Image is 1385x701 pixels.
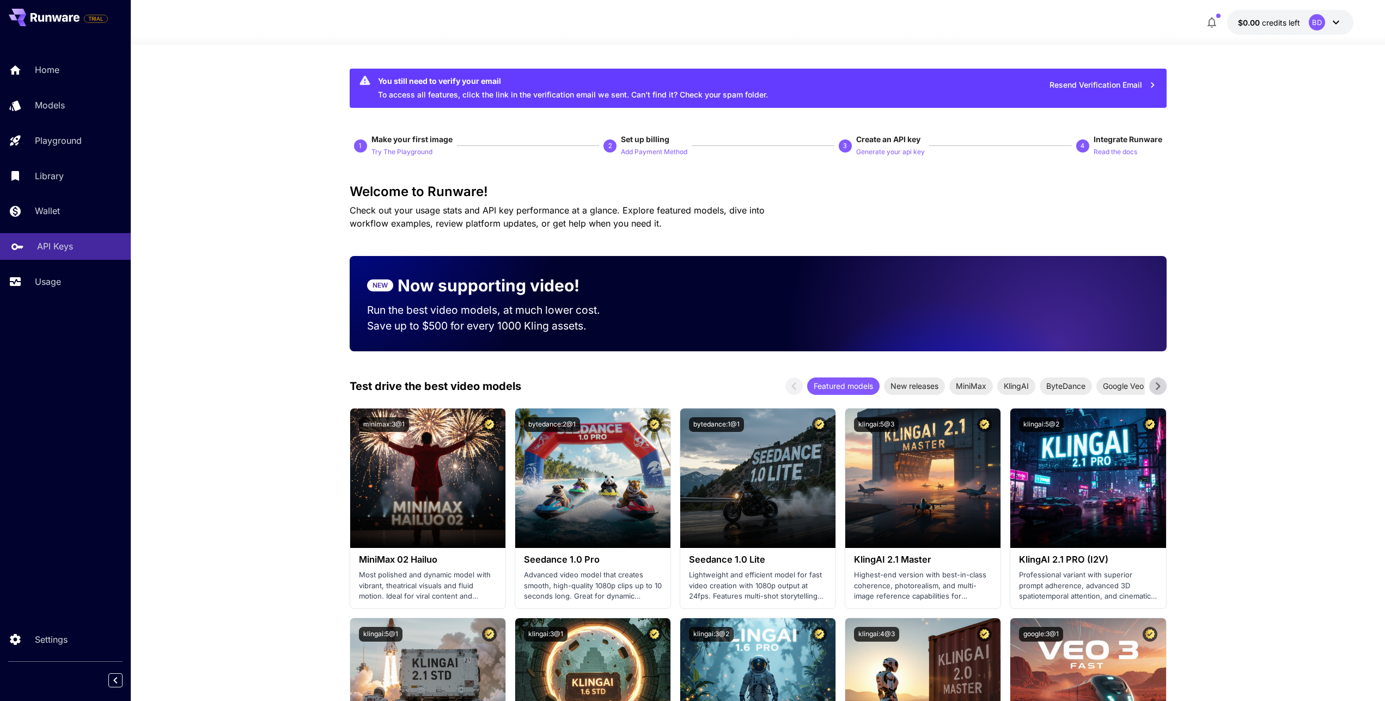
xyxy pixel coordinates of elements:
img: alt [680,409,835,548]
h3: Seedance 1.0 Lite [689,554,827,565]
p: Wallet [35,204,60,217]
p: API Keys [37,240,73,253]
button: minimax:3@1 [359,417,409,432]
img: alt [845,409,1000,548]
button: Certified Model – Vetted for best performance and includes a commercial license. [482,627,497,642]
button: $0.00BD [1227,10,1353,35]
span: Add your payment card to enable full platform functionality. [84,12,108,25]
button: klingai:5@3 [854,417,899,432]
button: Certified Model – Vetted for best performance and includes a commercial license. [647,417,662,432]
div: To access all features, click the link in the verification email we sent. Can’t find it? Check yo... [378,72,768,105]
span: Set up billing [621,135,669,144]
h3: KlingAI 2.1 PRO (I2V) [1019,554,1157,565]
span: Check out your usage stats and API key performance at a glance. Explore featured models, dive int... [350,205,765,229]
div: You still need to verify your email [378,75,768,87]
span: New releases [884,380,945,392]
button: Certified Model – Vetted for best performance and includes a commercial license. [812,627,827,642]
p: Professional variant with superior prompt adherence, advanced 3D spatiotemporal attention, and ci... [1019,570,1157,602]
p: Save up to $500 for every 1000 Kling assets. [367,318,621,334]
p: Lightweight and efficient model for fast video creation with 1080p output at 24fps. Features mult... [689,570,827,602]
p: PhotoMaker [157,236,194,243]
div: Featured models [807,377,880,395]
p: Image Inference [157,137,206,144]
p: Video Inference [157,156,205,164]
p: Settings [35,633,68,646]
p: Now supporting video! [398,273,579,298]
p: Models [35,99,65,112]
button: google:3@1 [1019,627,1063,642]
button: Certified Model – Vetted for best performance and includes a commercial license. [647,627,662,642]
span: MiniMax [949,380,993,392]
button: klingai:5@1 [359,627,402,642]
p: Read the docs [1094,147,1137,157]
p: Library [35,169,64,182]
p: Test drive the best video models [350,378,521,394]
button: Read the docs [1094,145,1137,158]
h3: Welcome to Runware! [350,184,1167,199]
button: bytedance:1@1 [689,417,744,432]
button: bytedance:2@1 [524,417,580,432]
p: Highest-end version with best-in-class coherence, photorealism, and multi-image reference capabil... [854,570,992,602]
p: Playground [35,134,82,147]
div: Collapse sidebar [117,670,131,690]
p: Advanced video model that creates smooth, high-quality 1080p clips up to 10 seconds long. Great f... [524,570,662,602]
p: Image Upscale [157,196,203,204]
p: Most polished and dynamic model with vibrant, theatrical visuals and fluid motion. Ideal for vira... [359,570,497,602]
h3: Seedance 1.0 Pro [524,554,662,565]
img: alt [515,409,670,548]
button: klingai:4@3 [854,627,899,642]
p: Home [35,63,59,76]
span: Create an API key [856,135,920,144]
p: Try The Playground [371,147,432,157]
button: Add Payment Method [621,145,687,158]
p: ControlNet Preprocess [157,216,227,224]
div: $0.00 [1238,17,1300,28]
button: Try The Playground [371,145,432,158]
span: Google Veo [1096,380,1150,392]
div: New releases [884,377,945,395]
span: KlingAI [997,380,1035,392]
p: Usage [35,275,61,288]
button: Resend Verification Email [1044,74,1162,96]
button: Collapse sidebar [108,673,123,687]
p: Background Removal [157,176,223,184]
button: Certified Model – Vetted for best performance and includes a commercial license. [1143,417,1157,432]
h3: KlingAI 2.1 Master [854,554,992,565]
button: klingai:5@2 [1019,417,1064,432]
button: Certified Model – Vetted for best performance and includes a commercial license. [812,417,827,432]
img: alt [1010,409,1166,548]
button: Generate your api key [856,145,925,158]
button: Certified Model – Vetted for best performance and includes a commercial license. [482,417,497,432]
div: BD [1309,14,1325,31]
button: klingai:3@2 [689,627,734,642]
div: Google Veo [1096,377,1150,395]
span: TRIAL [84,15,107,23]
button: Certified Model – Vetted for best performance and includes a commercial license. [977,627,992,642]
div: ByteDance [1040,377,1092,395]
span: Integrate Runware [1094,135,1162,144]
p: Run the best video models, at much lower cost. [367,302,621,318]
p: Generate your api key [856,147,925,157]
span: Make your first image [371,135,453,144]
button: Certified Model – Vetted for best performance and includes a commercial license. [1143,627,1157,642]
p: 3 [843,141,847,151]
div: KlingAI [997,377,1035,395]
img: alt [350,409,505,548]
h3: MiniMax 02 Hailuo [359,554,497,565]
span: Featured models [807,380,880,392]
button: Certified Model – Vetted for best performance and includes a commercial license. [977,417,992,432]
p: NEW [373,281,388,290]
p: Add Payment Method [621,147,687,157]
p: 1 [358,141,362,151]
span: ByteDance [1040,380,1092,392]
p: 2 [608,141,612,151]
div: MiniMax [949,377,993,395]
p: 4 [1081,141,1084,151]
span: credits left [1262,18,1300,27]
button: klingai:3@1 [524,627,568,642]
span: $0.00 [1238,18,1262,27]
